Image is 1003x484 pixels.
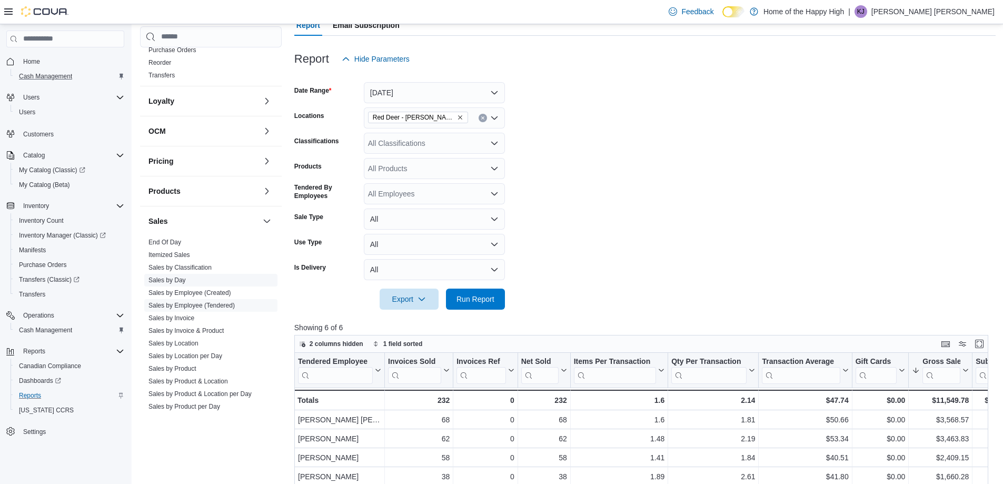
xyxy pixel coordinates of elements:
[15,273,124,286] span: Transfers (Classic)
[19,91,124,104] span: Users
[140,236,282,417] div: Sales
[19,345,49,358] button: Reports
[762,451,848,464] div: $40.51
[298,357,373,367] div: Tendered Employee
[922,357,960,367] div: Gross Sales
[148,302,235,309] a: Sales by Employee (Tendered)
[23,57,40,66] span: Home
[574,432,665,445] div: 1.48
[19,309,58,322] button: Operations
[574,451,665,464] div: 1.41
[19,55,124,68] span: Home
[2,90,128,105] button: Users
[912,357,969,384] button: Gross Sales
[19,377,61,385] span: Dashboards
[574,413,665,426] div: 1.6
[671,413,755,426] div: 1.81
[15,70,76,83] a: Cash Management
[148,301,235,310] span: Sales by Employee (Tendered)
[19,108,35,116] span: Users
[388,357,441,384] div: Invoices Sold
[148,126,259,136] button: OCM
[11,177,128,192] button: My Catalog (Beta)
[722,17,723,18] span: Dark Mode
[148,378,228,385] a: Sales by Product & Location
[848,5,850,18] p: |
[456,357,505,367] div: Invoices Ref
[11,403,128,418] button: [US_STATE] CCRS
[261,95,273,107] button: Loyalty
[19,72,72,81] span: Cash Management
[364,209,505,230] button: All
[11,69,128,84] button: Cash Management
[296,15,320,36] span: Report
[671,394,755,407] div: 2.14
[19,362,81,370] span: Canadian Compliance
[456,413,514,426] div: 0
[521,451,567,464] div: 58
[11,287,128,302] button: Transfers
[19,127,124,140] span: Customers
[388,451,450,464] div: 58
[857,5,865,18] span: KJ
[762,357,840,367] div: Transaction Average
[11,243,128,258] button: Manifests
[15,70,124,83] span: Cash Management
[148,46,196,54] span: Purchase Orders
[15,324,124,337] span: Cash Management
[298,470,381,483] div: [PERSON_NAME]
[855,394,905,407] div: $0.00
[912,394,969,407] div: $11,549.78
[490,190,499,198] button: Open list of options
[364,82,505,103] button: [DATE]
[148,402,220,411] span: Sales by Product per Day
[521,394,567,407] div: 232
[148,186,181,196] h3: Products
[19,275,80,284] span: Transfers (Classic)
[855,357,905,384] button: Gift Cards
[2,308,128,323] button: Operations
[573,394,664,407] div: 1.6
[956,338,969,350] button: Display options
[294,53,329,65] h3: Report
[310,340,363,348] span: 2 columns hidden
[671,470,755,483] div: 2.61
[380,289,439,310] button: Export
[148,289,231,297] a: Sales by Employee (Created)
[664,1,718,22] a: Feedback
[15,259,124,271] span: Purchase Orders
[148,327,224,334] a: Sales by Invoice & Product
[368,112,468,123] span: Red Deer - Bower Place - Fire & Flower
[148,58,171,67] span: Reorder
[294,86,332,95] label: Date Range
[148,390,252,398] span: Sales by Product & Location per Day
[2,148,128,163] button: Catalog
[15,374,124,387] span: Dashboards
[15,164,124,176] span: My Catalog (Classic)
[19,290,45,299] span: Transfers
[457,114,463,121] button: Remove Red Deer - Bower Place - Fire & Flower from selection in this group
[11,258,128,272] button: Purchase Orders
[15,288,124,301] span: Transfers
[11,163,128,177] a: My Catalog (Classic)
[148,340,198,347] a: Sales by Location
[762,357,840,384] div: Transaction Average
[354,54,410,64] span: Hide Parameters
[521,432,567,445] div: 62
[671,357,747,367] div: Qty Per Transaction
[15,360,124,372] span: Canadian Compliance
[15,324,76,337] a: Cash Management
[855,470,905,483] div: $0.00
[298,432,381,445] div: [PERSON_NAME]
[369,338,427,350] button: 1 field sorted
[573,357,656,384] div: Items Per Transaction
[294,238,322,246] label: Use Type
[148,156,259,166] button: Pricing
[19,200,124,212] span: Inventory
[19,261,67,269] span: Purchase Orders
[6,50,124,467] nav: Complex example
[11,213,128,228] button: Inventory Count
[333,15,400,36] span: Email Subscription
[15,273,84,286] a: Transfers (Classic)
